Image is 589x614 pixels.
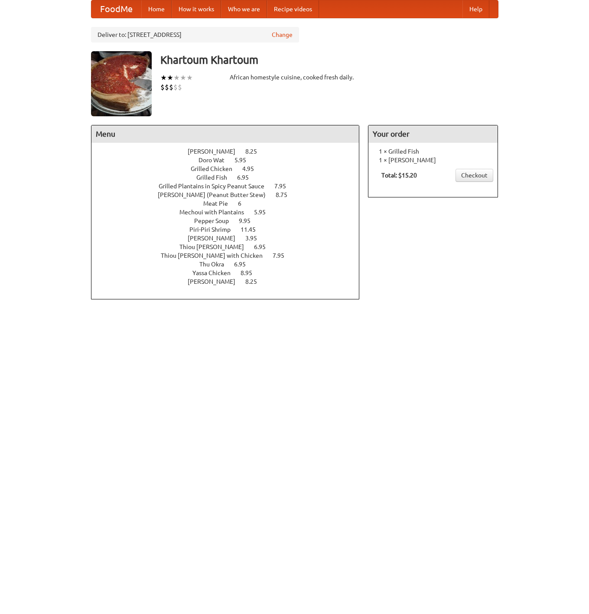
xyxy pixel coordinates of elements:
[254,243,274,250] span: 6.95
[188,278,244,285] span: [PERSON_NAME]
[238,200,250,207] span: 6
[191,165,270,172] a: Grilled Chicken 4.95
[203,200,237,207] span: Meat Pie
[245,148,266,155] span: 8.25
[160,73,167,82] li: ★
[245,235,266,242] span: 3.95
[196,174,236,181] span: Grilled Fish
[179,243,253,250] span: Thiou [PERSON_NAME]
[199,261,233,268] span: Thu Okra
[241,226,264,233] span: 11.45
[456,169,493,182] a: Checkout
[267,0,319,18] a: Recipe videos
[276,191,296,198] span: 8.75
[158,191,303,198] a: [PERSON_NAME] (Peanut Butter Stew) 8.75
[242,165,263,172] span: 4.95
[368,125,498,143] h4: Your order
[192,269,268,276] a: Yassa Chicken 8.95
[91,0,141,18] a: FoodMe
[91,51,152,116] img: angular.jpg
[381,172,417,179] b: Total: $15.20
[160,51,498,69] h3: Khartoum Khartoum
[189,226,272,233] a: Piri-Piri Shrimp 11.45
[196,174,265,181] a: Grilled Fish 6.95
[158,191,274,198] span: [PERSON_NAME] (Peanut Butter Stew)
[179,209,282,216] a: Mechoui with Plantains 5.95
[172,0,221,18] a: How it works
[203,200,257,207] a: Meat Pie 6
[199,157,233,164] span: Doro Wat
[373,147,493,156] li: 1 × Grilled Fish
[188,148,273,155] a: [PERSON_NAME] 8.25
[161,252,300,259] a: Thiou [PERSON_NAME] with Chicken 7.95
[178,82,182,92] li: $
[160,82,165,92] li: $
[141,0,172,18] a: Home
[199,157,262,164] a: Doro Wat 5.95
[373,156,493,164] li: 1 × [PERSON_NAME]
[241,269,261,276] span: 8.95
[234,157,255,164] span: 5.95
[179,209,253,216] span: Mechoui with Plantains
[239,217,259,224] span: 9.95
[188,278,273,285] a: [PERSON_NAME] 8.25
[169,82,173,92] li: $
[91,27,299,43] div: Deliver to: [STREET_ADDRESS]
[161,252,271,259] span: Thiou [PERSON_NAME] with Chicken
[234,261,254,268] span: 6.95
[180,73,186,82] li: ★
[167,73,173,82] li: ★
[230,73,360,82] div: African homestyle cuisine, cooked fresh daily.
[179,243,282,250] a: Thiou [PERSON_NAME] 6.95
[221,0,267,18] a: Who we are
[189,226,239,233] span: Piri-Piri Shrimp
[254,209,274,216] span: 5.95
[188,148,244,155] span: [PERSON_NAME]
[237,174,257,181] span: 6.95
[188,235,273,242] a: [PERSON_NAME] 3.95
[186,73,193,82] li: ★
[199,261,262,268] a: Thu Okra 6.95
[165,82,169,92] li: $
[192,269,239,276] span: Yassa Chicken
[273,252,293,259] span: 7.95
[173,82,178,92] li: $
[159,183,273,190] span: Grilled Plantains in Spicy Peanut Sauce
[191,165,241,172] span: Grilled Chicken
[173,73,180,82] li: ★
[274,183,295,190] span: 7.95
[159,183,302,190] a: Grilled Plantains in Spicy Peanut Sauce 7.95
[188,235,244,242] span: [PERSON_NAME]
[245,278,266,285] span: 8.25
[272,30,293,39] a: Change
[194,217,238,224] span: Pepper Soup
[194,217,267,224] a: Pepper Soup 9.95
[462,0,489,18] a: Help
[91,125,359,143] h4: Menu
